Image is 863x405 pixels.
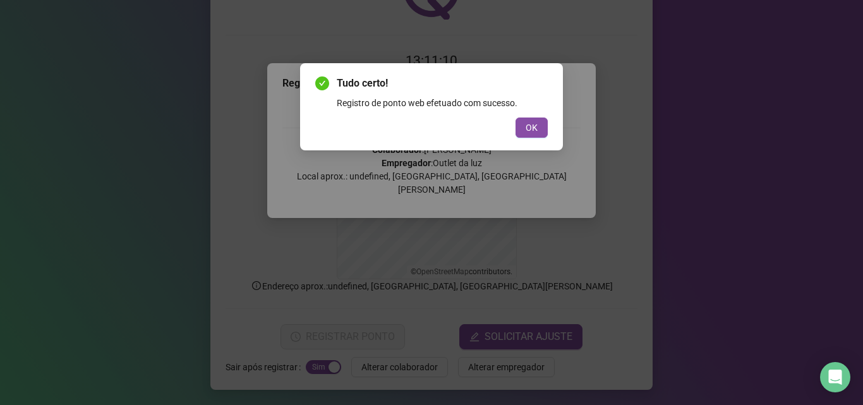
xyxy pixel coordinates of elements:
[337,76,548,91] span: Tudo certo!
[526,121,538,135] span: OK
[820,362,850,392] div: Open Intercom Messenger
[315,76,329,90] span: check-circle
[337,96,548,110] div: Registro de ponto web efetuado com sucesso.
[516,118,548,138] button: OK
